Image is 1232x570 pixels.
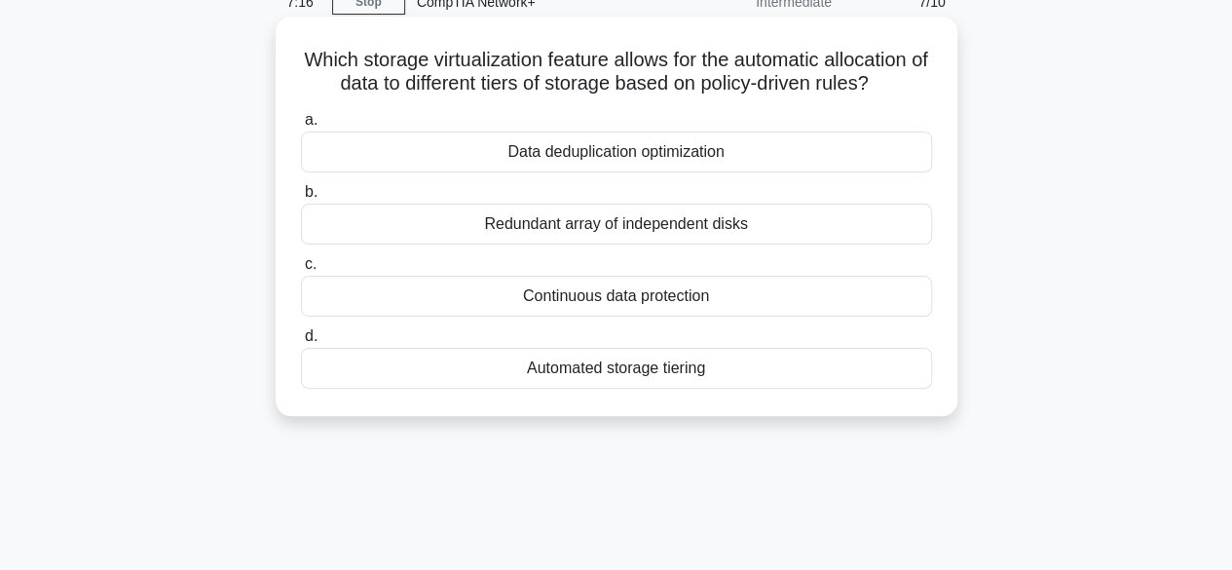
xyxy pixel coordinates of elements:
[301,132,932,172] div: Data deduplication optimization
[305,111,317,128] span: a.
[305,183,317,200] span: b.
[301,348,932,389] div: Automated storage tiering
[305,327,317,344] span: d.
[301,204,932,245] div: Redundant array of independent disks
[299,48,934,96] h5: Which storage virtualization feature allows for the automatic allocation of data to different tie...
[301,276,932,317] div: Continuous data protection
[305,255,317,272] span: c.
